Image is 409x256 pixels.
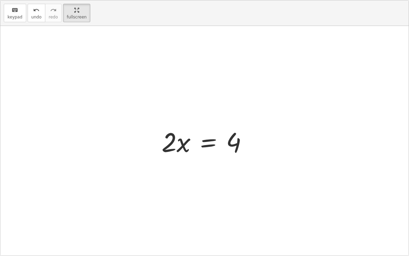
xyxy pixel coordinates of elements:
[67,15,87,19] span: fullscreen
[7,15,22,19] span: keypad
[12,6,18,14] i: keyboard
[31,15,42,19] span: undo
[33,6,40,14] i: undo
[50,6,57,14] i: redo
[45,4,62,22] button: redoredo
[28,4,45,22] button: undoundo
[4,4,26,22] button: keyboardkeypad
[49,15,58,19] span: redo
[63,4,90,22] button: fullscreen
